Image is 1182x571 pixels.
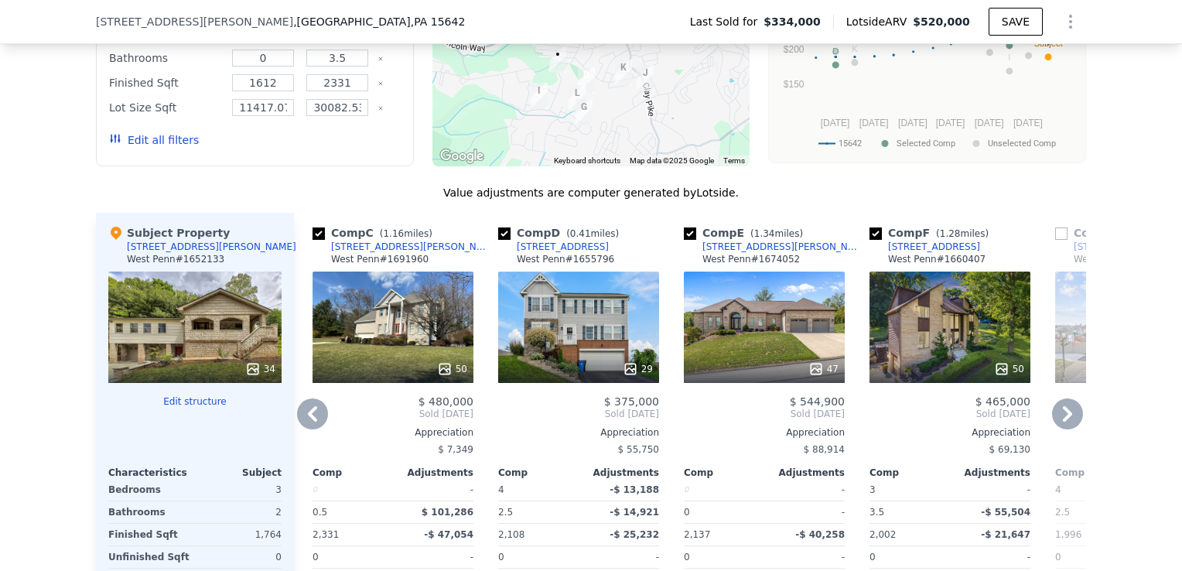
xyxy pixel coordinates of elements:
[108,524,192,545] div: Finished Sqft
[313,426,473,439] div: Appreciation
[989,8,1043,36] button: SAVE
[396,479,473,501] div: -
[869,484,876,495] span: 3
[517,241,609,253] div: [STREET_ADDRESS]
[245,361,275,377] div: 34
[108,467,195,479] div: Characteristics
[554,156,620,166] button: Keyboard shortcuts
[767,479,845,501] div: -
[572,61,601,100] div: 11613 Dartmoor Dr
[498,241,609,253] a: [STREET_ADDRESS]
[108,501,192,523] div: Bathrooms
[832,46,839,56] text: D
[313,408,473,420] span: Sold [DATE]
[684,529,710,540] span: 2,137
[784,44,805,55] text: $200
[684,552,690,562] span: 0
[869,501,947,523] div: 3.5
[790,395,845,408] span: $ 544,900
[839,138,862,149] text: 15642
[618,444,659,455] span: $ 55,750
[1008,53,1010,62] text: I
[108,546,192,568] div: Unfinished Sqft
[1074,253,1171,265] div: West Penn # 1690360
[96,185,1086,200] div: Value adjustments are computer generated by Lotside .
[411,15,466,28] span: , PA 15642
[127,241,296,253] div: [STREET_ADDRESS][PERSON_NAME]
[108,395,282,408] button: Edit structure
[869,552,876,562] span: 0
[869,529,896,540] span: 2,002
[1055,225,1182,241] div: Comp G
[1055,529,1081,540] span: 1,996
[438,444,473,455] span: $ 7,349
[869,408,1030,420] span: Sold [DATE]
[562,79,592,118] div: 2361 Haflinger Dr
[498,484,504,495] span: 4
[981,529,1030,540] span: -$ 21,647
[1055,501,1132,523] div: 2.5
[579,467,659,479] div: Adjustments
[989,444,1030,455] span: $ 69,130
[569,93,599,132] div: 11441 Percheron Cir
[436,146,487,166] a: Open this area in Google Maps (opens a new window)
[377,105,384,111] button: Clear
[684,426,845,439] div: Appreciation
[313,241,492,253] a: [STREET_ADDRESS][PERSON_NAME]
[767,546,845,568] div: -
[396,546,473,568] div: -
[981,507,1030,518] span: -$ 55,504
[808,361,839,377] div: 47
[313,467,393,479] div: Comp
[609,53,638,92] div: 11413 Drop Rd
[953,546,1030,568] div: -
[313,501,390,523] div: 0.5
[936,118,965,128] text: [DATE]
[764,467,845,479] div: Adjustments
[1055,552,1061,562] span: 0
[869,467,950,479] div: Comp
[888,253,986,265] div: West Penn # 1660407
[804,444,845,455] span: $ 88,914
[684,241,863,253] a: [STREET_ADDRESS][PERSON_NAME]
[604,395,659,408] span: $ 375,000
[630,59,660,97] div: 1276 Clay Pike
[852,44,858,53] text: K
[953,479,1030,501] div: -
[570,228,591,239] span: 0.41
[684,501,761,523] div: 0
[96,14,293,29] span: [STREET_ADDRESS][PERSON_NAME]
[109,72,223,94] div: Finished Sqft
[702,241,863,253] div: [STREET_ADDRESS][PERSON_NAME]
[702,253,800,265] div: West Penn # 1674052
[1055,467,1136,479] div: Comp
[313,225,439,241] div: Comp C
[498,501,576,523] div: 2.5
[898,118,927,128] text: [DATE]
[374,228,439,239] span: ( miles)
[913,15,970,28] span: $520,000
[108,225,230,241] div: Subject Property
[821,118,850,128] text: [DATE]
[498,467,579,479] div: Comp
[610,507,659,518] span: -$ 14,921
[582,546,659,568] div: -
[377,56,384,62] button: Clear
[1055,484,1061,495] span: 4
[377,80,384,87] button: Clear
[690,14,764,29] span: Last Sold for
[784,79,805,90] text: $150
[198,546,282,568] div: 0
[869,225,995,241] div: Comp F
[610,484,659,495] span: -$ 13,188
[859,118,889,128] text: [DATE]
[543,40,572,79] div: 1221 Robbins Station Rd
[888,241,980,253] div: [STREET_ADDRESS]
[764,14,821,29] span: $334,000
[498,225,625,241] div: Comp D
[684,479,761,501] div: 0
[1055,6,1086,37] button: Show Options
[393,467,473,479] div: Adjustments
[744,228,809,239] span: ( miles)
[109,47,223,69] div: Bathrooms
